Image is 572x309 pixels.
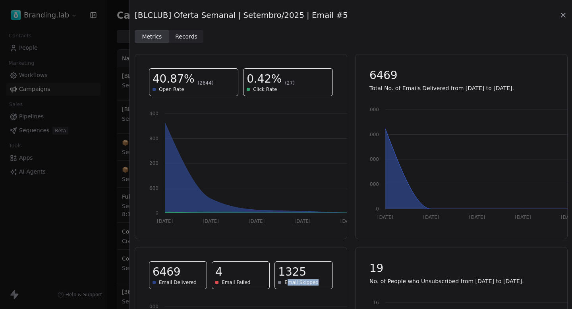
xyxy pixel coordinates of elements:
[253,86,277,93] span: Click Rate
[153,265,180,279] span: 6469
[155,210,158,216] tspan: 0
[369,277,553,285] p: No. of People who Unsubscribed from [DATE] to [DATE].
[247,72,282,86] span: 0.42%
[294,218,311,224] tspan: [DATE]
[284,279,319,286] span: Email Skipped
[159,279,197,286] span: Email Delivered
[367,156,379,162] tspan: 4000
[153,72,195,86] span: 40.87%
[146,111,158,116] tspan: 2400
[159,86,184,93] span: Open Rate
[469,214,485,220] tspan: [DATE]
[222,279,250,286] span: Email Failed
[367,182,379,187] tspan: 2000
[285,80,295,86] span: (27)
[215,265,222,279] span: 4
[135,10,348,21] span: [BLCLUB] Oferta Semanal | Setembro/2025 | Email #5
[278,265,306,279] span: 1325
[423,214,439,220] tspan: [DATE]
[149,185,158,191] tspan: 600
[367,132,379,137] tspan: 6000
[157,218,173,224] tspan: [DATE]
[369,84,553,92] p: Total No. of Emails Delivered from [DATE] to [DATE].
[367,107,379,112] tspan: 8000
[373,300,379,305] tspan: 16
[515,214,531,220] tspan: [DATE]
[249,218,265,224] tspan: [DATE]
[376,206,379,212] tspan: 0
[203,218,219,224] tspan: [DATE]
[377,214,393,220] tspan: [DATE]
[146,136,158,141] tspan: 1800
[369,261,383,276] span: 19
[175,33,197,41] span: Records
[340,218,357,224] tspan: [DATE]
[369,68,397,83] span: 6469
[198,80,214,86] span: (2644)
[146,160,158,166] tspan: 1200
